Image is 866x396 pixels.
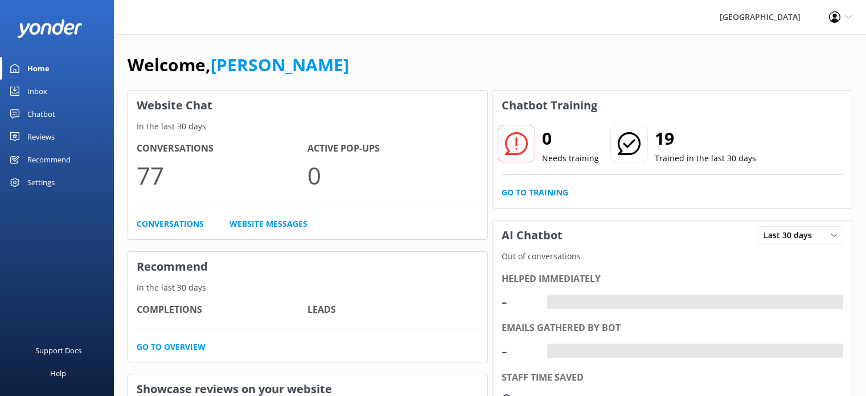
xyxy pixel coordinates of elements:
p: Out of conversations [493,250,852,263]
div: Staff time saved [502,370,844,385]
h4: Conversations [137,141,307,156]
h4: Active Pop-ups [307,141,478,156]
div: - [502,337,536,365]
h2: 19 [655,125,756,152]
div: - [502,288,536,315]
div: - [547,344,556,358]
div: Inbox [27,80,47,103]
div: Support Docs [35,339,81,362]
a: Go to Training [502,186,568,199]
div: Help [50,362,66,385]
a: Go to overview [137,341,206,353]
a: Conversations [137,218,204,230]
h4: Leads [307,303,478,317]
h2: 0 [542,125,599,152]
span: Last 30 days [764,229,819,242]
img: yonder-white-logo.png [17,19,83,38]
div: Settings [27,171,55,194]
div: Home [27,57,50,80]
h3: AI Chatbot [493,221,571,250]
p: 77 [137,156,307,194]
h3: Website Chat [128,91,487,120]
p: Needs training [542,152,599,165]
a: [PERSON_NAME] [211,53,349,76]
h4: Completions [137,303,307,317]
p: Trained in the last 30 days [655,152,756,165]
div: Reviews [27,125,55,148]
h1: Welcome, [128,51,349,79]
h3: Recommend [128,252,487,281]
a: Website Messages [229,218,307,230]
div: Emails gathered by bot [502,321,844,336]
p: 0 [307,156,478,194]
h3: Chatbot Training [493,91,606,120]
div: Helped immediately [502,272,844,287]
div: - [547,295,556,309]
div: Chatbot [27,103,55,125]
div: Recommend [27,148,71,171]
p: In the last 30 days [128,120,487,133]
p: In the last 30 days [128,281,487,294]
